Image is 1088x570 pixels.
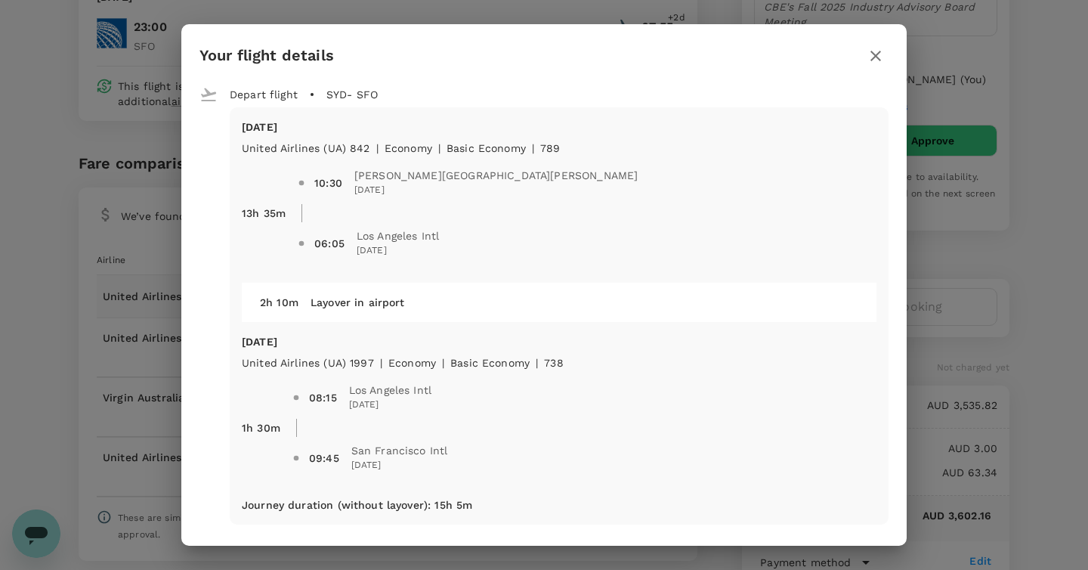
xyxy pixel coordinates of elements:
p: economy [385,141,432,156]
p: United Airlines (UA) 842 [242,141,370,156]
span: | [438,142,440,154]
span: | [532,142,534,154]
span: | [536,357,538,369]
p: Depart flight [230,87,298,102]
div: 10:30 [314,175,342,191]
p: 13h 35m [242,206,286,221]
span: [DATE] [354,183,638,198]
span: 2h 10m [260,296,298,308]
p: Basic Economy [450,355,530,370]
span: San Francisco Intl [351,443,448,458]
div: 06:05 [314,236,345,251]
p: Basic Economy [447,141,526,156]
span: | [376,142,379,154]
span: Los Angeles Intl [349,383,431,398]
div: 09:45 [309,451,339,466]
span: [DATE] [351,458,448,473]
p: economy [388,355,436,370]
span: Layover in airport [311,296,405,308]
p: United Airlines (UA) 1997 [242,355,374,370]
p: [DATE] [242,334,876,349]
div: 08:15 [309,390,337,405]
span: [DATE] [349,398,431,413]
p: SYD - SFO [326,87,378,102]
p: 1h 30m [242,420,280,435]
h3: Your flight details [199,47,334,64]
p: Journey duration (without layover) : 15h 5m [242,497,472,513]
span: | [380,357,382,369]
span: Los Angeles Intl [357,228,439,243]
span: [DATE] [357,243,439,259]
span: | [442,357,444,369]
p: [DATE] [242,119,876,135]
p: 738 [544,355,563,370]
p: 789 [540,141,560,156]
span: [PERSON_NAME][GEOGRAPHIC_DATA][PERSON_NAME] [354,168,638,183]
